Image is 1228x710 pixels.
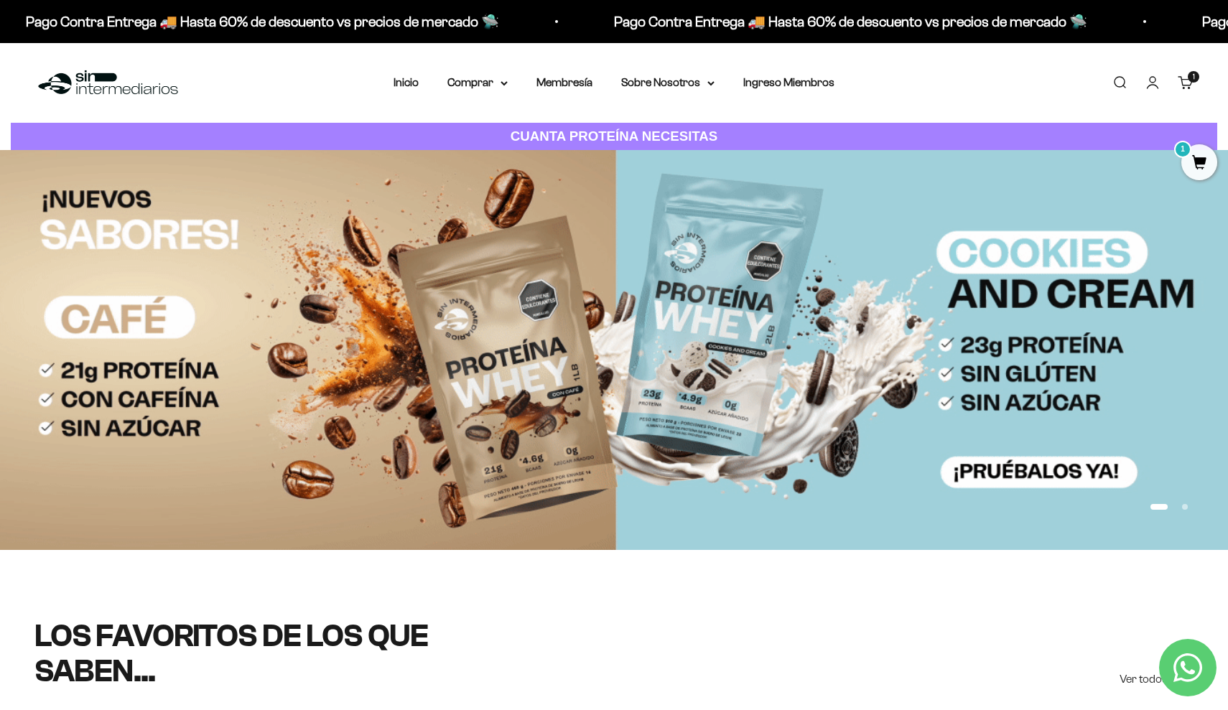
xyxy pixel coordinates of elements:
a: Inicio [394,76,419,88]
a: Ver todos [1120,670,1194,688]
a: CUANTA PROTEÍNA NECESITAS [11,123,1217,151]
p: Pago Contra Entrega 🚚 Hasta 60% de descuento vs precios de mercado 🛸 [21,10,494,33]
a: Membresía [536,76,592,88]
strong: CUANTA PROTEÍNA NECESITAS [511,129,718,144]
p: Pago Contra Entrega 🚚 Hasta 60% de descuento vs precios de mercado 🛸 [609,10,1082,33]
a: Ingreso Miembros [743,76,834,88]
split-lines: LOS FAVORITOS DE LOS QUE SABEN... [34,618,428,688]
span: Ver todos [1120,670,1168,688]
span: 1 [1193,73,1195,80]
a: 1 [1181,156,1217,172]
summary: Comprar [447,73,508,92]
summary: Sobre Nosotros [621,73,715,92]
mark: 1 [1174,141,1191,158]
